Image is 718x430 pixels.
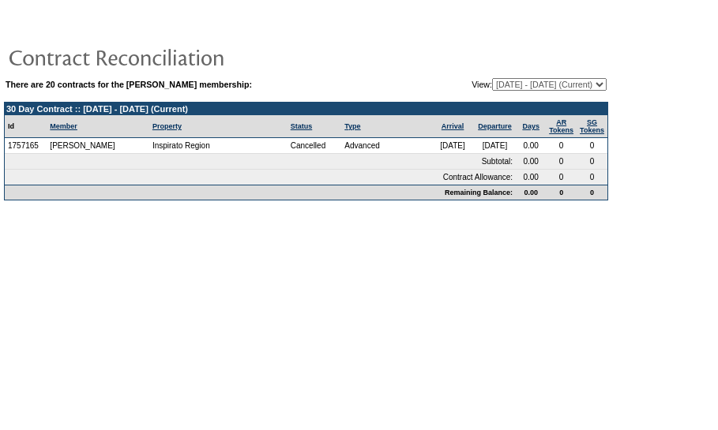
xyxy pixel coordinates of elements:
td: View: [394,78,607,91]
td: Contract Allowance: [5,170,516,185]
a: ARTokens [549,118,573,134]
img: pgTtlContractReconciliation.gif [8,41,324,73]
a: SGTokens [580,118,604,134]
td: 0.00 [516,170,546,185]
td: 0 [546,185,577,200]
a: Days [522,122,539,130]
td: 0 [546,138,577,154]
td: Id [5,115,47,138]
td: 30 Day Contract :: [DATE] - [DATE] (Current) [5,103,607,115]
td: Remaining Balance: [5,185,516,200]
td: 0 [577,138,607,154]
td: [DATE] [474,138,516,154]
td: 0 [577,185,607,200]
b: There are 20 contracts for the [PERSON_NAME] membership: [6,80,252,89]
td: 0.00 [516,185,546,200]
td: Subtotal: [5,154,516,170]
a: Arrival [442,122,464,130]
td: [DATE] [431,138,473,154]
td: Inspirato Region [149,138,288,154]
td: Advanced [341,138,431,154]
td: 0 [546,170,577,185]
td: 0 [546,154,577,170]
td: 0 [577,170,607,185]
td: 0 [577,154,607,170]
a: Property [152,122,182,130]
td: 0.00 [516,138,546,154]
td: Cancelled [288,138,342,154]
td: [PERSON_NAME] [47,138,119,154]
td: 1757165 [5,138,47,154]
a: Type [344,122,360,130]
a: Member [50,122,77,130]
a: Status [291,122,313,130]
a: Departure [478,122,512,130]
td: 0.00 [516,154,546,170]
